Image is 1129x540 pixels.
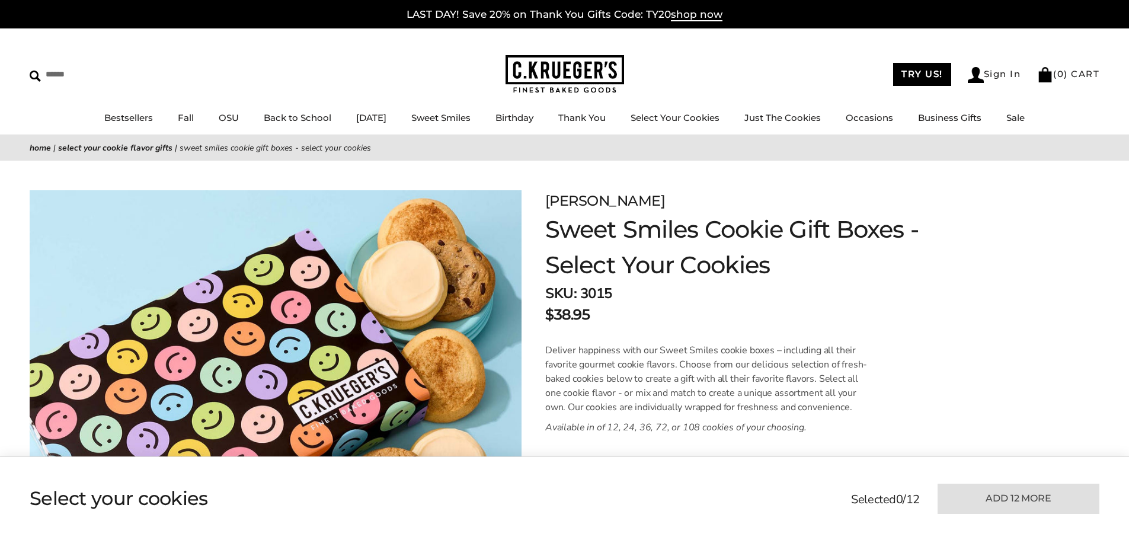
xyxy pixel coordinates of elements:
[545,343,869,414] p: Deliver happiness with our Sweet Smiles cookie boxes – including all their favorite gourmet cooki...
[545,212,926,283] h1: Sweet Smiles Cookie Gift Boxes - Select Your Cookies
[104,112,153,123] a: Bestsellers
[1006,112,1025,123] a: Sale
[545,284,577,303] strong: SKU:
[407,8,722,21] a: LAST DAY! Save 20% on Thank You Gifts Code: TY20shop now
[30,65,171,84] input: Search
[671,8,722,21] span: shop now
[744,112,821,123] a: Just The Cookies
[896,491,903,507] span: 0
[851,491,920,509] p: Selected /
[178,112,194,123] a: Fall
[893,63,951,86] a: TRY US!
[219,112,239,123] a: OSU
[175,142,177,154] span: |
[558,112,606,123] a: Thank You
[30,142,51,154] a: Home
[545,421,807,434] em: Available in of 12, 24, 36, 72, or 108 cookies of your choosing.
[968,67,984,83] img: Account
[506,55,624,94] img: C.KRUEGER'S
[918,112,981,123] a: Business Gifts
[264,112,331,123] a: Back to School
[1057,68,1064,79] span: 0
[938,484,1099,514] button: Add 12 more
[545,304,590,325] p: $38.95
[1037,68,1099,79] a: (0) CART
[846,112,893,123] a: Occasions
[356,112,386,123] a: [DATE]
[545,190,926,212] p: [PERSON_NAME]
[30,141,1099,155] nav: breadcrumbs
[58,142,172,154] a: Select Your Cookie Flavor Gifts
[411,112,471,123] a: Sweet Smiles
[631,112,719,123] a: Select Your Cookies
[495,112,533,123] a: Birthday
[580,284,612,303] span: 3015
[30,71,41,82] img: Search
[906,491,920,507] span: 12
[968,67,1021,83] a: Sign In
[53,142,56,154] span: |
[1037,67,1053,82] img: Bag
[180,142,371,154] span: Sweet Smiles Cookie Gift Boxes - Select Your Cookies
